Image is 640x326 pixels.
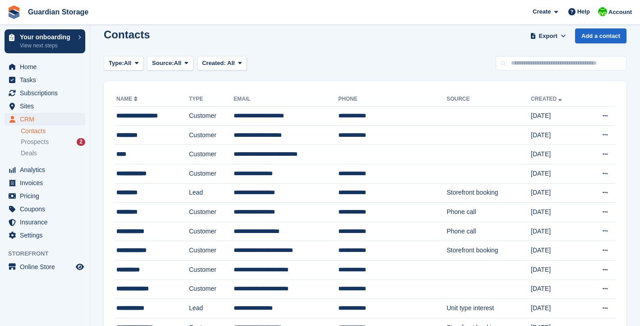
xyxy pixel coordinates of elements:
[447,92,531,107] th: Source
[189,145,234,164] td: Customer
[20,74,74,86] span: Tasks
[20,100,74,112] span: Sites
[20,203,74,215] span: Coupons
[189,241,234,261] td: Customer
[189,260,234,279] td: Customer
[531,222,585,241] td: [DATE]
[5,100,85,112] a: menu
[189,183,234,203] td: Lead
[5,190,85,202] a: menu
[24,5,92,19] a: Guardian Storage
[5,229,85,242] a: menu
[20,42,74,50] p: View next steps
[608,8,632,17] span: Account
[531,241,585,261] td: [DATE]
[21,149,85,158] a: Deals
[202,60,226,66] span: Created:
[575,28,626,43] a: Add a contact
[104,56,143,71] button: Type: All
[5,163,85,176] a: menu
[147,56,193,71] button: Source: All
[577,7,590,16] span: Help
[189,279,234,299] td: Customer
[74,261,85,272] a: Preview store
[174,59,182,68] span: All
[20,34,74,40] p: Your onboarding
[21,137,85,147] a: Prospects 2
[234,92,338,107] th: Email
[21,138,49,146] span: Prospects
[20,113,74,126] span: CRM
[20,190,74,202] span: Pricing
[189,164,234,183] td: Customer
[189,126,234,145] td: Customer
[8,249,90,258] span: Storefront
[21,127,85,135] a: Contacts
[189,222,234,241] td: Customer
[7,5,21,19] img: stora-icon-8386f47178a22dfd0bd8f6a31ec36ba5ce8667c1dd55bd0f319d3a0aa187defe.svg
[5,177,85,189] a: menu
[116,96,139,102] a: Name
[104,28,150,41] h1: Contacts
[531,183,585,203] td: [DATE]
[531,279,585,299] td: [DATE]
[539,32,557,41] span: Export
[20,177,74,189] span: Invoices
[528,28,568,43] button: Export
[531,107,585,126] td: [DATE]
[5,203,85,215] a: menu
[20,61,74,73] span: Home
[531,145,585,164] td: [DATE]
[598,7,607,16] img: Andrew Kinakin
[189,299,234,318] td: Lead
[77,138,85,146] div: 2
[5,29,85,53] a: Your onboarding View next steps
[338,92,447,107] th: Phone
[109,59,124,68] span: Type:
[189,107,234,126] td: Customer
[20,229,74,242] span: Settings
[20,87,74,99] span: Subscriptions
[152,59,174,68] span: Source:
[5,261,85,273] a: menu
[20,163,74,176] span: Analytics
[197,56,247,71] button: Created: All
[5,216,85,228] a: menu
[447,222,531,241] td: Phone call
[531,260,585,279] td: [DATE]
[447,183,531,203] td: Storefront booking
[533,7,551,16] span: Create
[531,126,585,145] td: [DATE]
[531,96,564,102] a: Created
[189,203,234,222] td: Customer
[5,61,85,73] a: menu
[447,241,531,261] td: Storefront booking
[189,92,234,107] th: Type
[531,203,585,222] td: [DATE]
[20,216,74,228] span: Insurance
[531,299,585,318] td: [DATE]
[5,113,85,126] a: menu
[227,60,235,66] span: All
[531,164,585,183] td: [DATE]
[5,74,85,86] a: menu
[5,87,85,99] a: menu
[20,261,74,273] span: Online Store
[21,149,37,158] span: Deals
[447,203,531,222] td: Phone call
[124,59,132,68] span: All
[447,299,531,318] td: Unit type interest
